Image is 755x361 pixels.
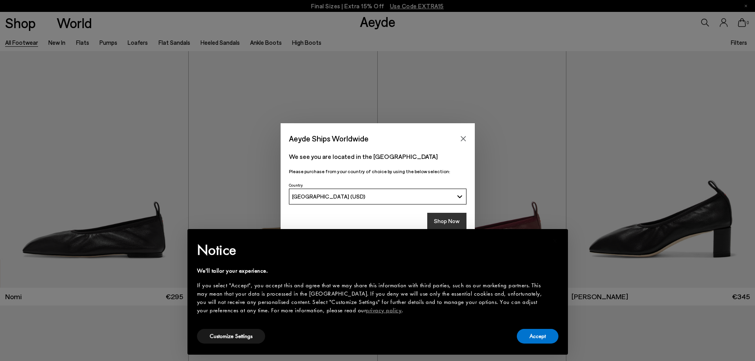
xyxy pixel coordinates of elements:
p: Please purchase from your country of choice by using the below selection: [289,168,466,175]
button: Close [457,133,469,145]
span: Country [289,183,303,187]
span: × [552,235,558,247]
span: Aeyde Ships Worldwide [289,132,369,145]
button: Accept [517,329,558,344]
div: We'll tailor your experience. [197,267,546,275]
a: privacy policy [366,306,401,314]
h2: Notice [197,240,546,260]
button: Close this notice [546,231,565,250]
span: [GEOGRAPHIC_DATA] (USD) [292,193,365,200]
button: Shop Now [427,213,466,229]
p: We see you are located in the [GEOGRAPHIC_DATA] [289,152,466,161]
div: If you select "Accept", you accept this and agree that we may share this information with third p... [197,281,546,315]
button: Customize Settings [197,329,265,344]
